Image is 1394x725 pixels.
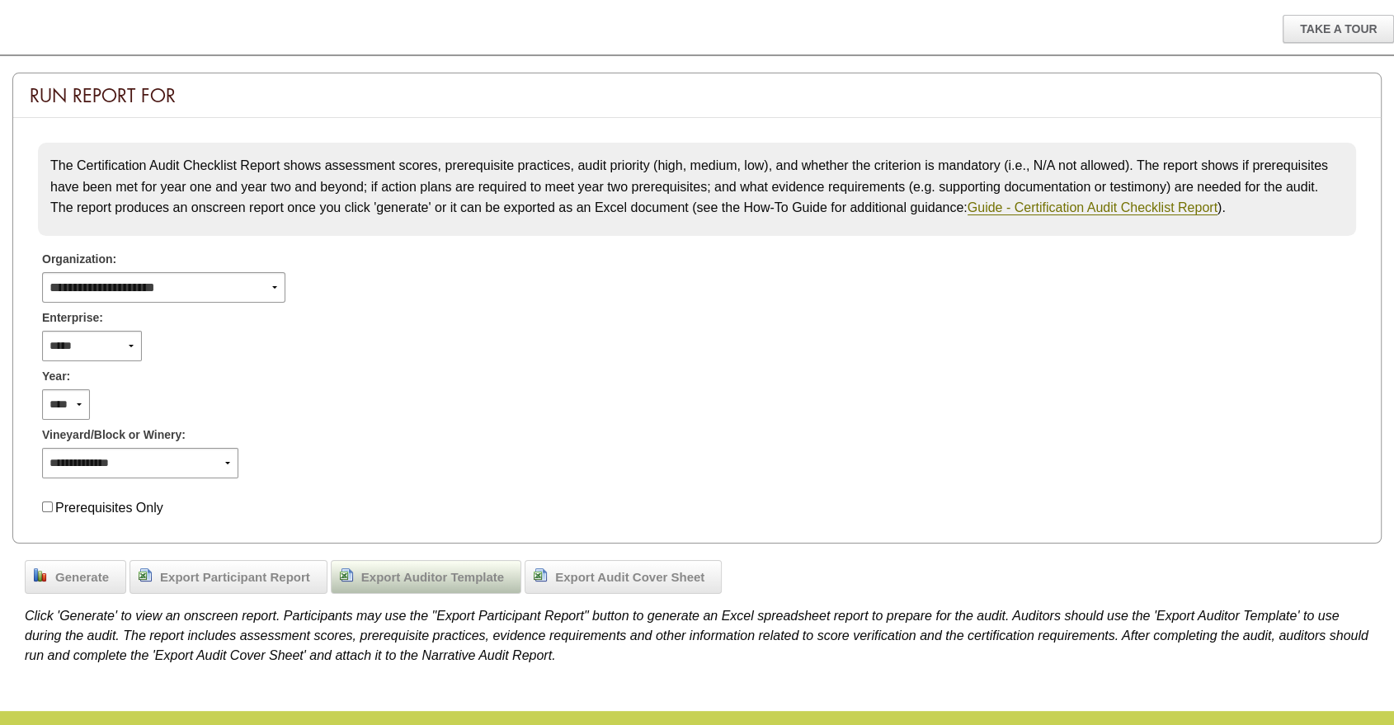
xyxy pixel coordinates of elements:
[42,368,70,385] span: Year:
[139,568,152,581] img: page_excel.png
[42,251,116,268] span: Organization:
[547,568,713,587] span: Export Audit Cover Sheet
[525,560,722,595] a: Export Audit Cover Sheet
[42,426,186,444] span: Vineyard/Block or Winery:
[55,501,163,515] label: Prerequisites Only
[50,155,1344,219] p: The Certification Audit Checklist Report shows assessment scores, prerequisite practices, audit p...
[340,568,353,581] img: page_excel.png
[534,568,547,581] img: page_excel.png
[331,560,521,595] a: Export Auditor Template
[13,73,1381,118] div: Run Report For
[130,560,327,595] a: Export Participant Report
[968,200,1217,215] a: Guide - Certification Audit Checklist Report
[353,568,512,587] span: Export Auditor Template
[47,568,117,587] span: Generate
[34,568,47,581] img: chart_bar.png
[1283,15,1394,43] div: Take A Tour
[152,568,318,587] span: Export Participant Report
[25,560,126,595] a: Generate
[25,598,1369,666] div: Click 'Generate' to view an onscreen report. Participants may use the "Export Participant Report"...
[42,309,103,327] span: Enterprise:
